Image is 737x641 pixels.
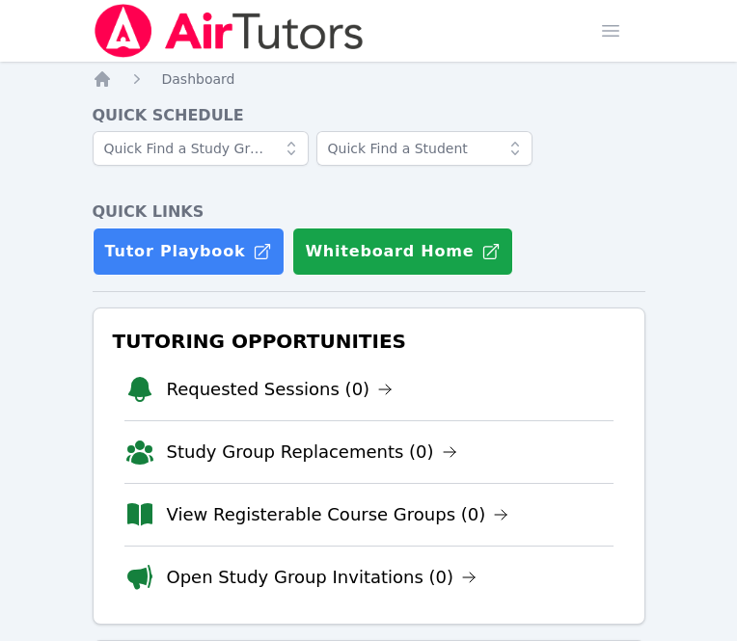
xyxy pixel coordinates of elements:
button: Whiteboard Home [292,227,513,276]
span: Dashboard [162,71,235,87]
a: Open Study Group Invitations (0) [167,564,478,591]
a: View Registerable Course Groups (0) [167,501,509,528]
nav: Breadcrumb [93,69,645,89]
a: Study Group Replacements (0) [167,439,457,466]
a: Dashboard [162,69,235,89]
a: Requested Sessions (0) [167,376,394,403]
input: Quick Find a Student [316,131,532,166]
input: Quick Find a Study Group [93,131,309,166]
a: Tutor Playbook [93,227,286,276]
img: Air Tutors [93,4,366,58]
h4: Quick Links [93,200,645,224]
h3: Tutoring Opportunities [109,324,629,359]
h4: Quick Schedule [93,104,645,127]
